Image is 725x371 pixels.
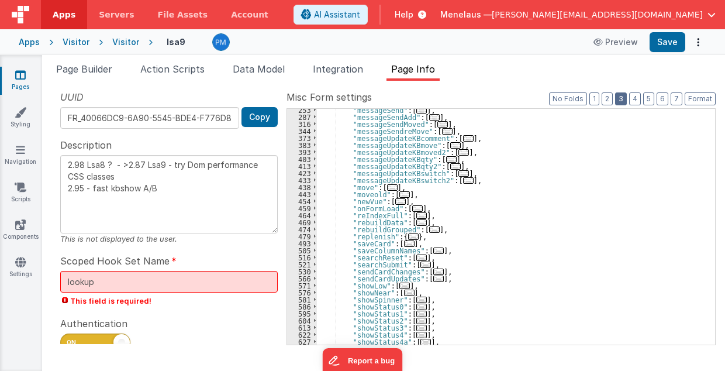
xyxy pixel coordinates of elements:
[294,5,368,25] button: AI Assistant
[287,114,317,121] div: 287
[287,149,317,156] div: 393
[287,233,317,240] div: 479
[314,9,360,20] span: AI Assistant
[463,177,474,184] span: ...
[287,261,317,268] div: 521
[241,107,278,127] button: Copy
[287,254,317,261] div: 516
[287,317,317,324] div: 604
[416,107,427,114] span: ...
[60,233,278,245] div: This is not displayed to the user.
[685,92,716,105] button: Format
[287,177,317,184] div: 433
[287,226,317,233] div: 474
[287,135,317,142] div: 373
[287,324,317,331] div: 613
[586,33,645,51] button: Preview
[287,240,317,247] div: 493
[433,269,444,275] span: ...
[416,212,427,219] span: ...
[19,36,40,48] div: Apps
[158,9,208,20] span: File Assets
[412,205,423,212] span: ...
[287,156,317,163] div: 403
[395,9,413,20] span: Help
[287,282,317,289] div: 571
[629,92,641,105] button: 4
[440,9,492,20] span: Menelaus —
[99,9,134,20] span: Servers
[63,36,89,48] div: Visitor
[287,107,317,114] div: 253
[492,9,703,20] span: [PERSON_NAME][EMAIL_ADDRESS][DOMAIN_NAME]
[60,317,127,331] span: Authentication
[657,92,668,105] button: 6
[416,219,427,226] span: ...
[416,255,427,261] span: ...
[399,283,410,289] span: ...
[416,325,427,331] span: ...
[408,233,419,240] span: ...
[60,90,84,104] span: UUID
[395,198,406,205] span: ...
[287,128,317,135] div: 344
[287,212,317,219] div: 464
[287,198,317,205] div: 454
[416,311,427,317] span: ...
[313,63,363,75] span: Integration
[287,310,317,317] div: 595
[213,34,229,50] img: a12ed5ba5769bda9d2665f51d2850528
[437,121,448,128] span: ...
[391,63,435,75] span: Page Info
[60,254,170,268] span: Scoped Hook Set Name
[387,184,398,191] span: ...
[287,331,317,338] div: 622
[287,289,317,296] div: 576
[287,205,317,212] div: 459
[643,92,654,105] button: 5
[287,268,317,275] div: 530
[450,163,461,170] span: ...
[442,128,453,135] span: ...
[287,170,317,177] div: 423
[404,290,415,296] span: ...
[650,32,685,52] button: Save
[287,219,317,226] div: 469
[615,92,627,105] button: 3
[287,121,317,128] div: 316
[463,135,474,142] span: ...
[60,296,278,307] span: This field is required!
[416,318,427,324] span: ...
[287,163,317,170] div: 413
[286,90,372,104] span: Misc Form settings
[429,114,440,121] span: ...
[450,142,461,149] span: ...
[671,92,682,105] button: 7
[140,63,205,75] span: Action Scripts
[287,191,317,198] div: 443
[458,149,469,156] span: ...
[589,92,599,105] button: 1
[167,37,185,46] h4: lsa9
[287,296,317,303] div: 581
[287,275,317,282] div: 566
[433,248,444,254] span: ...
[404,241,415,247] span: ...
[420,339,431,345] span: ...
[429,226,440,233] span: ...
[433,276,444,282] span: ...
[287,303,317,310] div: 586
[549,92,587,105] button: No Folds
[602,92,613,105] button: 2
[56,63,112,75] span: Page Builder
[440,9,716,20] button: Menelaus — [PERSON_NAME][EMAIL_ADDRESS][DOMAIN_NAME]
[458,170,469,177] span: ...
[287,142,317,149] div: 383
[399,191,410,198] span: ...
[287,184,317,191] div: 438
[446,156,457,163] span: ...
[287,247,317,254] div: 505
[287,338,317,345] div: 627
[53,9,75,20] span: Apps
[416,304,427,310] span: ...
